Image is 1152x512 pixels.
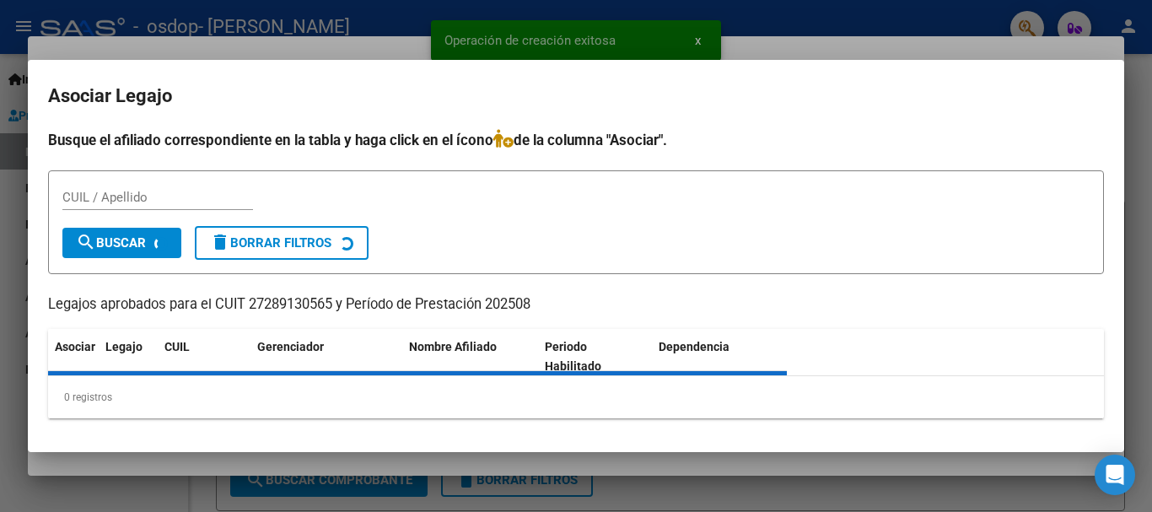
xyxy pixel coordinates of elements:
button: Buscar [62,228,181,258]
h2: Asociar Legajo [48,80,1104,112]
datatable-header-cell: Asociar [48,329,99,385]
datatable-header-cell: Nombre Afiliado [402,329,538,385]
span: Borrar Filtros [210,235,331,251]
div: 0 registros [48,376,1104,418]
datatable-header-cell: Legajo [99,329,158,385]
span: Gerenciador [257,340,324,353]
span: Asociar [55,340,95,353]
span: Periodo Habilitado [545,340,601,373]
span: CUIL [164,340,190,353]
h4: Busque el afiliado correspondiente en la tabla y haga click en el ícono de la columna "Asociar". [48,129,1104,151]
datatable-header-cell: Gerenciador [250,329,402,385]
datatable-header-cell: CUIL [158,329,250,385]
span: Nombre Afiliado [409,340,497,353]
mat-icon: search [76,232,96,252]
p: Legajos aprobados para el CUIT 27289130565 y Período de Prestación 202508 [48,294,1104,315]
mat-icon: delete [210,232,230,252]
datatable-header-cell: Periodo Habilitado [538,329,652,385]
span: Buscar [76,235,146,251]
button: Borrar Filtros [195,226,369,260]
datatable-header-cell: Dependencia [652,329,788,385]
div: Open Intercom Messenger [1095,455,1135,495]
span: Dependencia [659,340,729,353]
span: Legajo [105,340,143,353]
